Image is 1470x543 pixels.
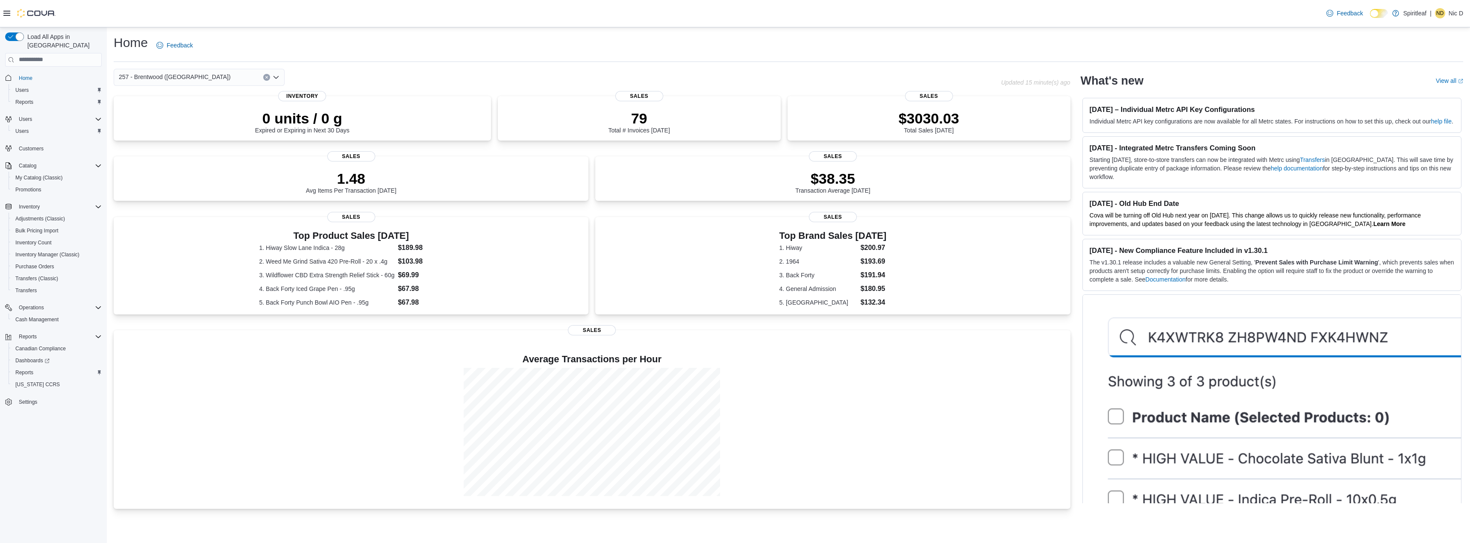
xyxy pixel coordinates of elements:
[15,397,41,407] a: Settings
[861,284,887,294] dd: $180.95
[779,298,857,307] dt: 5. [GEOGRAPHIC_DATA]
[1337,9,1363,18] span: Feedback
[327,212,375,222] span: Sales
[9,314,105,326] button: Cash Management
[861,297,887,308] dd: $132.34
[9,355,105,367] a: Dashboards
[9,237,105,249] button: Inventory Count
[861,256,887,267] dd: $193.69
[15,114,102,124] span: Users
[15,174,63,181] span: My Catalog (Classic)
[779,271,857,279] dt: 3. Back Forty
[12,261,58,272] a: Purchase Orders
[15,202,43,212] button: Inventory
[1435,8,1445,18] div: Nic D
[5,68,102,431] nav: Complex example
[9,225,105,237] button: Bulk Pricing Import
[255,110,350,134] div: Expired or Expiring in Next 30 Days
[809,151,857,161] span: Sales
[795,170,870,194] div: Transaction Average [DATE]
[12,97,102,107] span: Reports
[15,99,33,106] span: Reports
[15,202,102,212] span: Inventory
[9,213,105,225] button: Adjustments (Classic)
[12,314,102,325] span: Cash Management
[899,110,959,127] p: $3030.03
[12,85,32,95] a: Users
[306,170,397,187] p: 1.48
[1090,246,1454,255] h3: [DATE] - New Compliance Feature Included in v1.30.1
[15,161,40,171] button: Catalog
[9,285,105,296] button: Transfers
[779,231,887,241] h3: Top Brand Sales [DATE]
[1430,8,1432,18] p: |
[114,34,148,51] h1: Home
[19,304,44,311] span: Operations
[15,332,102,342] span: Reports
[615,91,663,101] span: Sales
[398,297,443,308] dd: $67.98
[2,302,105,314] button: Operations
[15,332,40,342] button: Reports
[12,249,83,260] a: Inventory Manager (Classic)
[1436,77,1463,84] a: View allExternal link
[15,302,47,313] button: Operations
[19,399,37,405] span: Settings
[12,249,102,260] span: Inventory Manager (Classic)
[15,128,29,135] span: Users
[398,256,443,267] dd: $103.98
[1373,220,1405,227] strong: Learn More
[119,72,231,82] span: 257 - Brentwood ([GEOGRAPHIC_DATA])
[24,32,102,50] span: Load All Apps in [GEOGRAPHIC_DATA]
[259,285,395,293] dt: 4. Back Forty Iced Grape Pen - .95g
[2,160,105,172] button: Catalog
[9,367,105,379] button: Reports
[1081,74,1144,88] h2: What's new
[19,162,36,169] span: Catalog
[12,173,66,183] a: My Catalog (Classic)
[12,379,102,390] span: Washington CCRS
[12,214,102,224] span: Adjustments (Classic)
[12,226,102,236] span: Bulk Pricing Import
[1436,8,1444,18] span: ND
[809,212,857,222] span: Sales
[15,227,59,234] span: Bulk Pricing Import
[1090,117,1454,126] p: Individual Metrc API key configurations are now available for all Metrc states. For instructions ...
[1323,5,1366,22] a: Feedback
[1370,9,1388,18] input: Dark Mode
[899,110,959,134] div: Total Sales [DATE]
[9,343,105,355] button: Canadian Compliance
[1431,118,1452,125] a: help file
[905,91,953,101] span: Sales
[2,396,105,408] button: Settings
[1090,199,1454,208] h3: [DATE] - Old Hub End Date
[15,263,54,270] span: Purchase Orders
[19,145,44,152] span: Customers
[15,302,102,313] span: Operations
[2,142,105,155] button: Customers
[12,367,37,378] a: Reports
[1458,79,1463,84] svg: External link
[398,270,443,280] dd: $69.99
[12,273,102,284] span: Transfers (Classic)
[398,284,443,294] dd: $67.98
[12,238,102,248] span: Inventory Count
[12,85,102,95] span: Users
[259,298,395,307] dt: 5. Back Forty Punch Bowl AIO Pen - .95g
[15,369,33,376] span: Reports
[12,285,40,296] a: Transfers
[2,72,105,84] button: Home
[19,203,40,210] span: Inventory
[9,273,105,285] button: Transfers (Classic)
[259,257,395,266] dt: 2. Weed Me Grind Sativa 420 Pre-Roll - 20 x .4g
[1403,8,1426,18] p: Spiritleaf
[779,285,857,293] dt: 4. General Admission
[1090,212,1421,227] span: Cova will be turning off Old Hub next year on [DATE]. This change allows us to quickly release ne...
[15,251,79,258] span: Inventory Manager (Classic)
[12,379,63,390] a: [US_STATE] CCRS
[12,314,62,325] a: Cash Management
[9,172,105,184] button: My Catalog (Classic)
[9,379,105,390] button: [US_STATE] CCRS
[15,239,52,246] span: Inventory Count
[608,110,670,134] div: Total # Invoices [DATE]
